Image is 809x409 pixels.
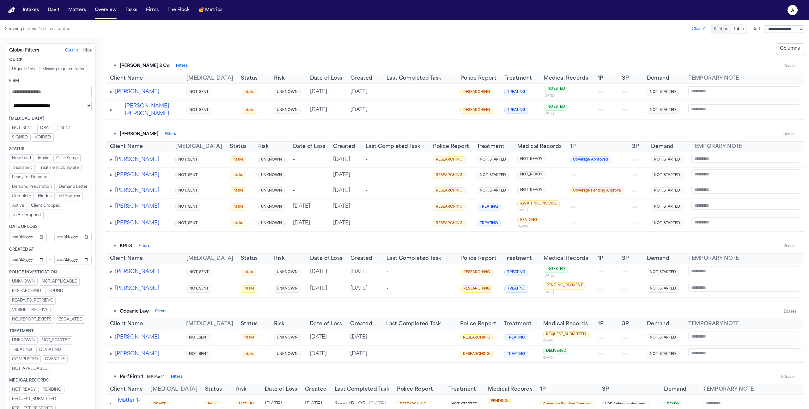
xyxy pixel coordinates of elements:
[230,143,246,150] span: Status
[570,143,576,150] span: 1P
[764,25,804,33] select: Sort
[115,350,159,358] button: [PERSON_NAME]
[310,255,343,262] span: Date of Loss
[12,135,28,140] span: SIGNED
[752,27,762,32] span: Sort:
[8,7,15,13] a: Home
[110,219,113,227] button: Expand tasks
[115,102,179,118] button: [PERSON_NAME] [PERSON_NAME]
[544,94,590,98] span: [DATE]
[114,63,116,69] button: Toggle firm section
[664,386,686,393] span: Demand
[9,124,36,132] button: NOT_SENT
[488,386,532,393] button: Medical Records
[647,255,669,262] span: Demand
[305,386,327,393] button: Created
[110,335,113,340] span: ▸
[12,387,36,392] span: NOT_READY
[632,143,639,150] button: 3P
[598,75,604,82] span: 1P
[347,100,383,119] td: [DATE]
[433,143,469,150] span: Police Report
[31,203,60,208] span: Client Dropped
[110,350,113,358] button: Expand tasks
[35,192,55,200] button: Hidden
[335,386,390,393] span: Last Completed Task
[241,320,258,328] span: Status
[12,338,35,343] span: UNKNOWN
[143,4,161,16] a: Firms
[110,320,143,328] button: Client Name
[110,402,113,407] span: ▸
[12,156,31,161] span: New Lead
[350,75,373,82] button: Created
[241,75,258,82] button: Status
[110,75,143,82] span: Client Name
[12,213,41,218] span: To Be Dropped
[333,143,355,150] button: Created
[110,386,143,393] button: Client Name
[28,202,63,210] button: Client Dropped
[692,27,708,32] button: Clear All
[9,365,50,373] button: NOT_APPLICABLE
[386,255,441,262] button: Last Completed Task
[622,255,629,262] span: 3P
[504,255,532,262] button: Treatment
[460,75,496,82] span: Police Report
[5,27,36,32] span: Showing 5 firms
[110,88,113,96] button: Expand tasks
[258,143,269,150] span: Risk
[622,75,629,82] span: 3P
[60,125,71,131] span: SENT
[110,89,113,95] span: ▸
[205,386,222,393] button: Status
[9,211,44,219] button: To Be Dropped
[265,386,297,393] button: Date of Loss
[110,255,143,262] span: Client Name
[12,184,52,189] span: Demand Preparation
[115,268,159,276] button: [PERSON_NAME]
[274,255,285,262] span: Risk
[448,386,476,393] button: Treatment
[236,386,247,393] button: Risk
[115,285,159,292] button: [PERSON_NAME]
[12,279,35,284] span: UNKNOWN
[53,154,81,162] button: Case Setup
[504,75,532,82] span: Treatment
[310,75,343,82] span: Date of Loss
[110,285,113,292] button: Expand tasks
[123,4,140,16] button: Tasks
[39,165,79,170] span: Treatment Complete
[56,315,85,324] button: ESCALATED
[241,255,258,262] button: Status
[504,320,532,328] button: Treatment
[517,143,562,150] button: Medical Records
[5,43,96,404] aside: Filters
[460,320,496,328] button: Police Report
[115,171,159,179] button: [PERSON_NAME]
[165,132,176,137] button: Filters
[114,243,116,249] button: Toggle firm section
[42,67,84,72] span: Missing required tasks
[110,268,113,276] button: Expand tasks
[647,320,669,328] button: Demand
[383,100,457,119] td: -
[350,320,372,328] span: Created
[386,320,441,328] span: Last Completed Task
[540,386,546,393] button: 1P
[114,308,116,315] button: Toggle firm section
[186,89,211,96] span: NOT_SENT
[9,287,44,295] button: RESEARCHING
[9,58,92,63] div: Quick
